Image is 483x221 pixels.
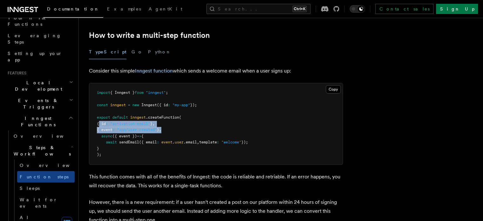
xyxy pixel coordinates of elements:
span: export [97,115,110,120]
span: Events & Triggers [5,97,69,110]
span: , [159,128,161,132]
span: { [141,134,144,138]
span: ; [166,90,168,95]
button: Go [131,45,143,59]
a: Overview [17,160,75,171]
span: Sleeps [20,186,40,191]
span: event [161,140,172,144]
span: .email [184,140,197,144]
span: template [199,140,217,144]
span: , [197,140,199,144]
a: How to write a multi-step function [89,31,210,40]
span: ( [179,115,181,120]
a: Overview [11,130,75,142]
span: { event [97,128,112,132]
span: Documentation [47,6,99,11]
span: ); [97,152,101,157]
span: ({ email [139,140,157,144]
span: : [157,140,159,144]
span: .createFunction [146,115,179,120]
a: Function steps [17,171,75,183]
span: } [97,146,99,151]
a: Examples [103,2,145,17]
button: TypeScript [89,45,126,59]
span: { Inngest } [110,90,135,95]
span: from [135,90,144,95]
a: Setting up your app [5,48,75,66]
kbd: Ctrl+K [292,6,307,12]
span: AgentKit [149,6,182,11]
a: Contact sales [375,4,433,14]
span: async [101,134,112,138]
a: Inngest function [135,68,173,74]
span: Leveraging Steps [8,33,61,45]
span: Overview [14,134,79,139]
a: Sleeps [17,183,75,194]
span: Function steps [20,174,69,179]
p: This function comes with all of the benefits of Inngest: the code is reliable and retriable. If a... [89,172,343,190]
button: Events & Triggers [5,95,75,113]
span: "app/user.created" [117,128,157,132]
span: Inngest Functions [5,115,69,128]
span: ({ id [157,103,168,107]
span: "my-app" [172,103,190,107]
span: }); [241,140,248,144]
p: Consider this simple which sends a welcome email when a user signs up: [89,66,343,75]
span: Steps & Workflows [11,144,71,157]
button: Steps & Workflows [11,142,75,160]
span: } [150,121,152,126]
button: Python [148,45,171,59]
span: "welcome" [221,140,241,144]
span: => [137,134,141,138]
span: Inngest [141,103,157,107]
span: Local Development [5,79,69,92]
span: Examples [107,6,141,11]
span: import [97,90,110,95]
span: inngest [110,103,126,107]
span: Overview [20,163,85,168]
span: : [168,103,170,107]
span: default [112,115,128,120]
button: Toggle dark mode [350,5,365,13]
span: : [112,128,115,132]
a: Sign Up [436,4,478,14]
span: new [132,103,139,107]
span: } [157,128,159,132]
span: await [106,140,117,144]
span: const [97,103,108,107]
span: , [152,121,155,126]
span: "inngest" [146,90,166,95]
span: = [128,103,130,107]
span: Setting up your app [8,51,62,62]
span: user [175,140,184,144]
span: { id [97,121,106,126]
span: inngest [130,115,146,120]
span: : [106,121,108,126]
span: sendEmail [119,140,139,144]
a: Wait for events [17,194,75,212]
button: Search...Ctrl+K [206,4,311,14]
span: Wait for events [20,197,57,209]
span: : [217,140,219,144]
a: Your first Functions [5,12,75,30]
span: . [172,140,175,144]
span: ({ event }) [112,134,137,138]
a: Documentation [43,2,103,18]
span: Features [5,71,26,76]
a: Leveraging Steps [5,30,75,48]
span: }); [190,103,197,107]
span: "activation-email" [110,121,150,126]
button: Local Development [5,77,75,95]
button: Inngest Functions [5,113,75,130]
a: AgentKit [145,2,186,17]
button: Copy [326,85,341,93]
